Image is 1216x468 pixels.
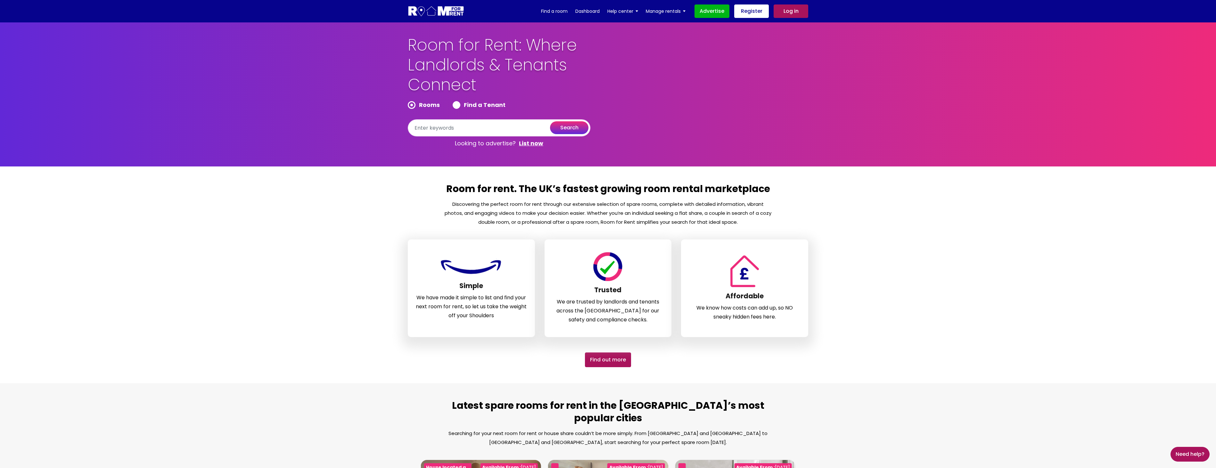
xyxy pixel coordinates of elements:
[553,297,664,324] p: We are trusted by landlords and tenants across the [GEOGRAPHIC_DATA] for our safety and complianc...
[592,252,624,281] img: Room For Rent
[453,101,505,109] label: Find a Tenant
[408,119,590,136] input: Enter keywords
[553,286,664,297] h3: Trusted
[689,292,800,303] h3: Affordable
[734,4,769,18] a: Register
[408,136,590,150] p: Looking to advertise?
[519,140,543,147] a: List now
[408,101,440,109] label: Rooms
[408,35,622,101] h1: Room for Rent: Where Landlords & Tenants Connect
[694,4,729,18] a: Advertise
[444,429,772,447] p: Searching for your next room for rent or house share couldn’t be more simply. From [GEOGRAPHIC_DA...
[646,6,686,16] a: Manage rentals
[575,6,600,16] a: Dashboard
[727,255,762,287] img: Room For Rent
[607,6,638,16] a: Help center
[541,6,568,16] a: Find a room
[416,282,527,293] h3: Simple
[439,257,503,277] img: Room For Rent
[408,5,464,17] img: Logo for Room for Rent, featuring a welcoming design with a house icon and modern typography
[689,303,800,321] p: We know how costs can add up, so NO sneaky hidden fees here.
[585,352,631,367] a: Find out More
[774,4,808,18] a: Log in
[550,121,588,134] button: search
[444,182,772,200] h2: Room for rent. The UK’s fastest growing room rental marketplace
[416,293,527,320] p: We have made it simple to list and find your next room for rent, so let us take the weight off yo...
[1171,447,1210,462] a: Need Help?
[444,200,772,227] p: Discovering the perfect room for rent through our extensive selection of spare rooms, complete wi...
[444,399,772,429] h2: Latest spare rooms for rent in the [GEOGRAPHIC_DATA]’s most popular cities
